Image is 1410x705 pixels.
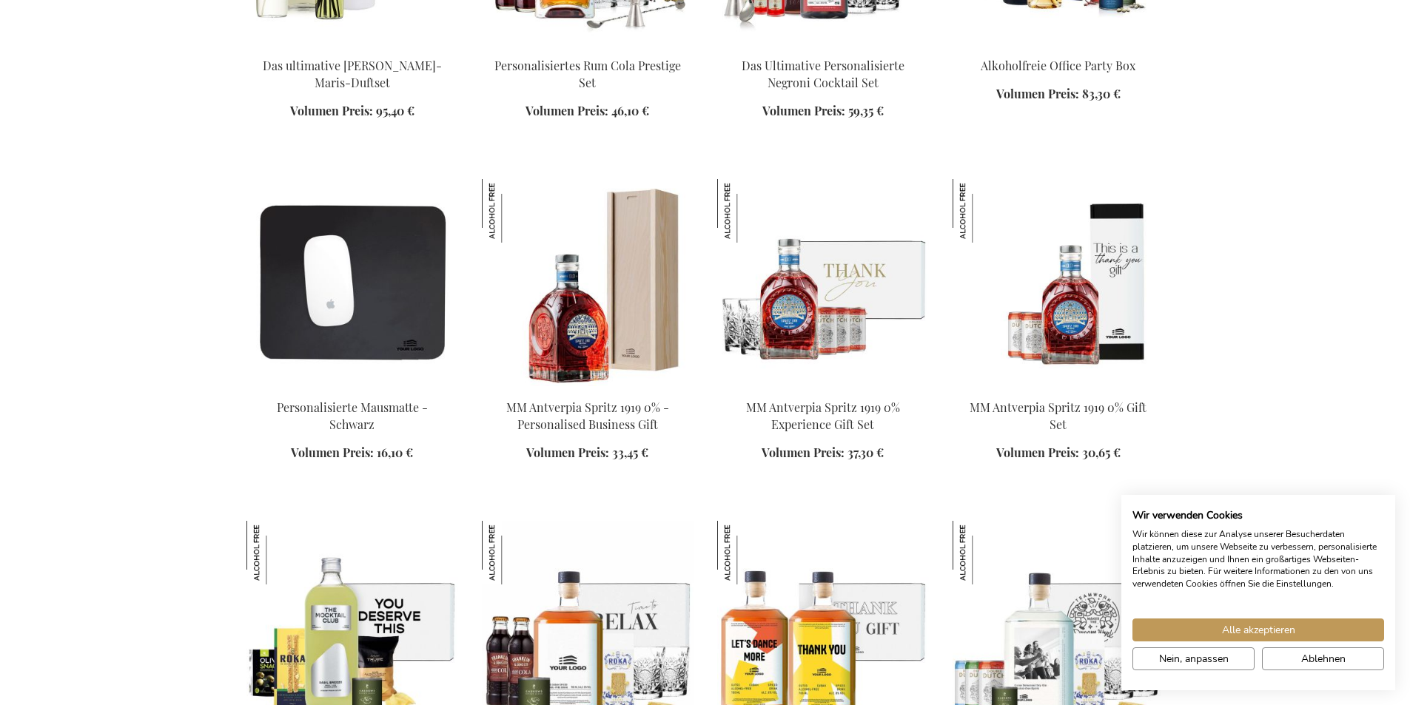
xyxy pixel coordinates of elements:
a: MM Antverpia Spritz 1919 0% Gift Set MM Antverpia Spritz 1919 0% Gift Set [953,380,1164,394]
a: Non-Alcoholic Office Party Box [953,38,1164,53]
span: Alle akzeptieren [1222,622,1295,638]
button: cookie Einstellungen anpassen [1132,647,1255,670]
span: 30,65 € [1082,445,1121,460]
a: Volumen Preis: 46,10 € [526,103,649,120]
button: Alle verweigern cookies [1262,647,1384,670]
a: Personalisiertes Rum Cola Prestige Set [494,58,681,90]
a: Personalised Leather Mouse Pad - Black [246,380,458,394]
img: MM Antverpia Spritz 1919 0% Experience Gift Set [717,179,929,386]
span: 59,35 € [848,103,884,118]
span: Nein, anpassen [1159,651,1229,667]
a: Volumen Preis: 59,35 € [762,103,884,120]
a: Volumen Preis: 33,45 € [526,445,648,462]
span: 83,30 € [1082,86,1121,101]
a: Volumen Preis: 30,65 € [996,445,1121,462]
img: MM Antverpia Spritz 1919 0% - Personalised Business Gift [482,179,694,386]
a: Personalised Rum Cola Prestige Set [482,38,694,53]
img: Personalisiertes Premium Set Für Botanischen Alkoholfreien Trocken Gin [953,521,1016,584]
img: MM Antverpia Spritz 1919 0% - Personalised Business Gift [482,179,545,243]
a: Volumen Preis: 83,30 € [996,86,1121,103]
p: Wir können diese zur Analyse unserer Besucherdaten platzieren, um unsere Webseite zu verbessern, ... [1132,528,1384,590]
span: Volumen Preis: [996,86,1079,101]
span: 37,30 € [847,445,884,460]
a: Alkoholfreie Office Party Box [981,58,1135,73]
a: Das Ultimative Personalisierte Negroni Cocktail Set [742,58,904,90]
a: The Ultimate Marie-Stella-Maris Fragrance Set [246,38,458,53]
img: Personalisiertes Premium Set Für Kubanischen Alkoholfreien Gewürzten Rum [482,521,545,584]
span: Volumen Preis: [762,445,845,460]
span: 46,10 € [611,103,649,118]
a: The Ultimate Personalized Negroni Cocktail Set [717,38,929,53]
img: MM Antverpia Spritz 1919 0% Gift Set [953,179,1164,386]
span: 95,40 € [376,103,414,118]
a: MM Antverpia Spritz 1919 0% - Personalised Business Gift MM Antverpia Spritz 1919 0% - Personalis... [482,380,694,394]
a: Volumen Preis: 37,30 € [762,445,884,462]
a: Das ultimative [PERSON_NAME]-Maris-Duftset [263,58,442,90]
a: MM Antverpia Spritz 1919 0% Experience Gift Set MM Antverpia Spritz 1919 0% Experience Gift Set [717,380,929,394]
img: MM Antverpia Spritz 1919 0% Gift Set [953,179,1016,243]
img: Personalisiertes Geschenkset Für Kubanischen Alkoholfreien Gewürzten Rum [717,521,781,584]
span: 33,45 € [612,445,648,460]
img: The Mocktail Club Basilikum & Bites Geschenkset [246,521,310,584]
span: Ablehnen [1301,651,1346,667]
a: MM Antverpia Spritz 1919 0% Experience Gift Set [746,399,900,432]
span: Volumen Preis: [526,445,609,460]
a: Volumen Preis: 95,40 € [290,103,414,120]
a: Volumen Preis: 16,10 € [291,445,413,462]
a: Personalisierte Mausmatte - Schwarz [277,399,428,432]
span: Volumen Preis: [291,445,374,460]
button: Akzeptieren Sie alle cookies [1132,618,1384,641]
h2: Wir verwenden Cookies [1132,509,1384,522]
span: 16,10 € [377,445,413,460]
a: MM Antverpia Spritz 1919 0% Gift Set [970,399,1147,432]
span: Volumen Preis: [526,103,608,118]
span: Volumen Preis: [996,445,1079,460]
img: Personalised Leather Mouse Pad - Black [246,179,458,386]
img: MM Antverpia Spritz 1919 0% Experience Gift Set [717,179,781,243]
span: Volumen Preis: [762,103,845,118]
a: MM Antverpia Spritz 1919 0% - Personalised Business Gift [506,399,669,432]
span: Volumen Preis: [290,103,373,118]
